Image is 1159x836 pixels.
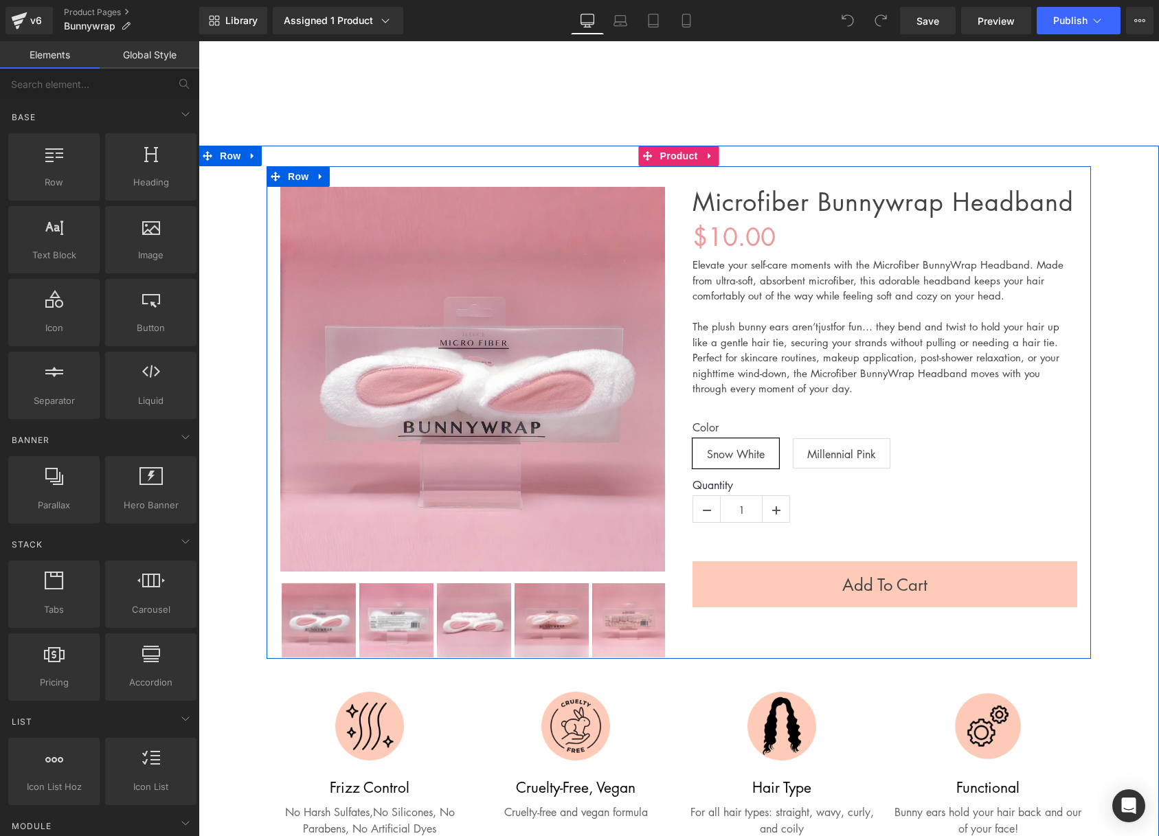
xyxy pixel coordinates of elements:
[64,21,115,32] span: Bunnywrap
[695,762,884,795] p: Bunny ears hold your hair back and our of your face!
[40,77,112,89] a: Hair CareHair Care
[64,7,199,18] a: Product Pages
[113,125,131,146] a: Expand / Collapse
[109,602,192,617] span: Carousel
[719,45,779,59] a: Account
[86,125,113,146] span: Row
[637,7,670,34] a: Tablet
[109,175,192,190] span: Heading
[175,763,238,778] span: No Silicones,
[449,45,511,58] img: Sleek'e Logo
[1112,789,1145,822] div: Open Intercom Messenger
[34,46,71,57] select: Currency selector
[1126,7,1154,34] button: More
[494,278,861,354] span: for fun… they bend and twist to hold your hair up like a gentle hair tie, securing your strands w...
[109,675,192,690] span: Accordion
[834,7,862,34] button: Undo
[154,780,238,795] span: No Artificial Dyes
[867,7,894,34] button: Redo
[12,602,95,617] span: Tabs
[644,532,729,554] span: Add To Cart
[5,7,53,34] a: v6
[508,398,566,427] span: Snow White
[609,398,677,427] span: Millennial Pink
[883,77,921,89] a: BlogBlog
[225,14,258,27] span: Library
[109,394,192,408] span: Liquid
[141,77,271,89] a: Hair AccessoriesHair Accessories
[100,41,199,69] a: Global Style
[1037,7,1121,34] button: Publish
[494,216,865,261] span: Elevate your self-care moments with the Microfiber BunnyWrap Headband. Made from ultra-soft, abso...
[494,380,879,396] label: Color
[1053,15,1088,26] span: Publish
[868,45,926,58] a: Open cart
[104,763,256,795] span: No Parabens,
[83,542,157,616] img: Microfiber Bunnywrap Headband SLEEK'E
[109,498,192,512] span: Hero Banner
[488,762,678,795] p: For all hair types: straight, wavy, curly, and coily
[488,736,678,758] h3: Hair Type
[394,542,468,616] img: Microfiber Bunnywrap Headband SLEEK'E
[916,14,939,28] span: Save
[503,104,521,125] a: Expand / Collapse
[161,542,235,616] img: Microfiber Bunnywrap Headband SLEEK'E
[27,12,45,30] div: v6
[12,175,95,190] span: Row
[494,438,879,454] label: Quantity
[913,45,921,58] span: 0
[12,321,95,335] span: Icon
[199,7,267,34] a: New Library
[494,175,577,216] span: $10.00
[494,278,620,292] span: The plush bunny ears aren’t
[978,14,1015,28] span: Preview
[282,762,472,779] p: Cruelty-free and vegan formula
[12,498,95,512] span: Parallax
[12,780,95,794] span: Icon List Hoz
[109,248,192,262] span: Image
[10,538,44,551] span: Stack
[10,111,37,124] span: Base
[284,14,392,27] div: Assigned 1 Product
[412,77,574,89] a: Remy Hair ExtensionsRemy Hair Extensions
[109,780,192,794] span: Icon List
[756,77,854,89] a: Hall of FameHall of Fame
[604,7,637,34] a: Laptop
[12,675,95,690] span: Pricing
[798,45,845,59] a: Search
[494,146,875,175] a: Microfiber Bunnywrap Headband
[458,104,503,125] span: Product
[238,542,313,616] img: Microfiber Bunnywrap Headband SLEEK'E
[45,104,63,125] a: Expand / Collapse
[282,736,472,758] h3: Cruelty-Free, Vegan
[961,7,1031,34] a: Preview
[76,762,266,795] p: No Harsh Sulfates,
[76,736,266,758] h3: Frizz Control
[10,715,34,728] span: List
[10,820,53,833] span: Module
[300,77,383,89] a: Hair ToolsHair Tools
[367,10,594,20] a: Shop Hot Tools – 40% Off All August
[695,736,884,758] h3: Functional
[620,278,635,292] span: just
[12,248,95,262] span: Text Block
[571,7,604,34] a: Desktop
[316,542,390,616] img: Microfiber Bunnywrap Headband SLEEK'E
[18,104,45,125] span: Row
[109,321,192,335] span: Button
[670,7,703,34] a: Mobile
[603,77,727,89] a: Bundle and SaveBundle and Save
[10,433,51,447] span: Banner
[494,520,879,567] button: Add To Cart
[12,394,95,408] span: Separator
